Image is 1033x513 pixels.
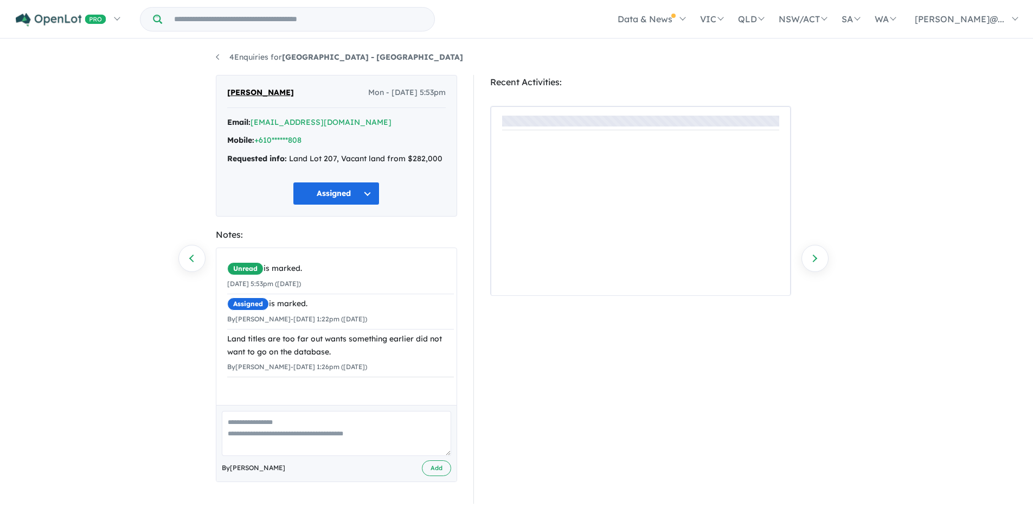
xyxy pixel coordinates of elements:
span: [PERSON_NAME]@... [915,14,1004,24]
span: Mon - [DATE] 5:53pm [368,86,446,99]
img: Openlot PRO Logo White [16,13,106,27]
div: Land titles are too far out wants something earlier did not want to go on the database. [227,333,454,359]
span: Assigned [227,297,269,311]
div: Recent Activities: [490,75,791,90]
button: Assigned [293,182,380,205]
span: By [PERSON_NAME] [222,463,285,473]
strong: Requested info: [227,154,287,163]
input: Try estate name, suburb, builder or developer [164,8,432,31]
strong: Email: [227,117,251,127]
strong: [GEOGRAPHIC_DATA] - [GEOGRAPHIC_DATA] [282,52,463,62]
small: By [PERSON_NAME] - [DATE] 1:26pm ([DATE]) [227,363,367,371]
nav: breadcrumb [216,51,818,64]
div: is marked. [227,262,454,275]
div: Land Lot 207, Vacant land from $282,000 [227,153,446,166]
span: Unread [227,262,264,275]
small: By [PERSON_NAME] - [DATE] 1:22pm ([DATE]) [227,315,367,323]
div: Notes: [216,227,457,242]
small: [DATE] 5:53pm ([DATE]) [227,280,301,288]
a: [EMAIL_ADDRESS][DOMAIN_NAME] [251,117,392,127]
span: [PERSON_NAME] [227,86,294,99]
a: 4Enquiries for[GEOGRAPHIC_DATA] - [GEOGRAPHIC_DATA] [216,52,463,62]
strong: Mobile: [227,135,254,145]
button: Add [422,460,451,476]
div: is marked. [227,297,454,311]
